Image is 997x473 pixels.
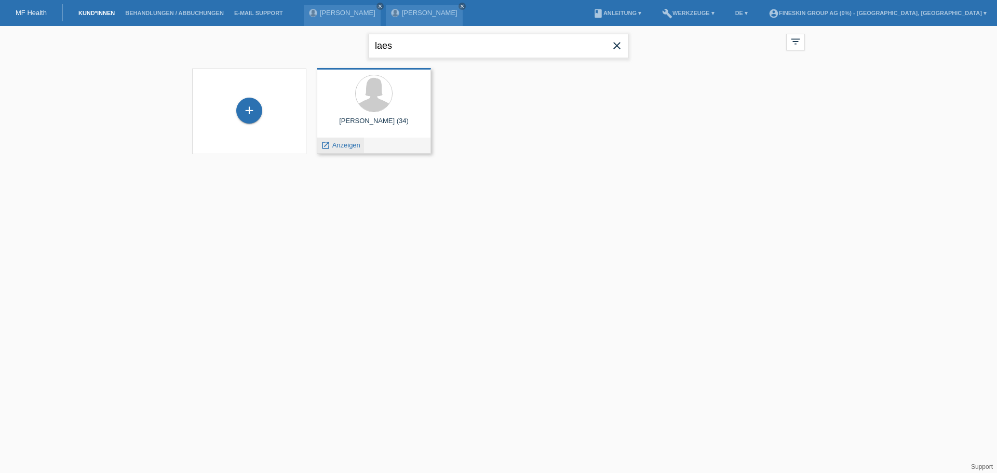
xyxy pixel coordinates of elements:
i: close [611,39,623,52]
a: E-Mail Support [229,10,288,16]
a: DE ▾ [730,10,753,16]
a: close [459,3,466,10]
i: launch [321,141,330,150]
i: filter_list [790,36,801,47]
i: close [378,4,383,9]
a: launch Anzeigen [321,141,360,149]
i: account_circle [769,8,779,19]
a: [PERSON_NAME] [402,9,457,17]
i: book [593,8,603,19]
a: close [376,3,384,10]
span: Anzeigen [332,141,360,149]
a: bookAnleitung ▾ [588,10,646,16]
div: Kund*in hinzufügen [237,102,262,119]
i: close [460,4,465,9]
a: MF Health [16,9,47,17]
a: Support [971,463,993,470]
input: Suche... [369,34,628,58]
a: [PERSON_NAME] [320,9,375,17]
a: Behandlungen / Abbuchungen [120,10,229,16]
a: Kund*innen [73,10,120,16]
a: account_circleFineSkin Group AG (0%) - [GEOGRAPHIC_DATA], [GEOGRAPHIC_DATA] ▾ [763,10,992,16]
a: buildWerkzeuge ▾ [657,10,720,16]
i: build [662,8,672,19]
div: [PERSON_NAME] (34) [325,117,423,133]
